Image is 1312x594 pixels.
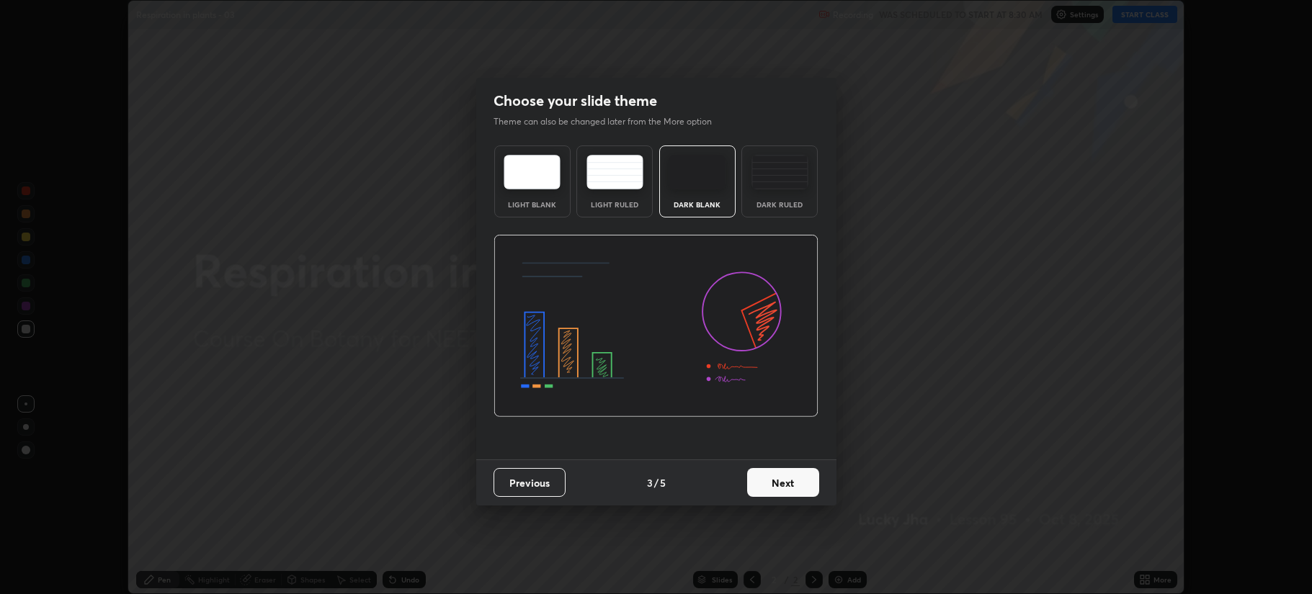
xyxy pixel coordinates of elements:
img: darkTheme.f0cc69e5.svg [669,155,726,189]
img: darkThemeBanner.d06ce4a2.svg [494,235,818,418]
h2: Choose your slide theme [494,91,657,110]
button: Next [747,468,819,497]
h4: 5 [660,475,666,490]
img: lightRuledTheme.5fabf969.svg [586,155,643,189]
button: Previous [494,468,566,497]
div: Light Ruled [586,201,643,208]
div: Dark Ruled [751,201,808,208]
div: Dark Blank [669,201,726,208]
h4: 3 [647,475,653,490]
img: lightTheme.e5ed3b09.svg [504,155,561,189]
img: darkRuledTheme.de295e13.svg [751,155,808,189]
div: Light Blank [504,201,561,208]
h4: / [654,475,659,490]
p: Theme can also be changed later from the More option [494,115,727,128]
